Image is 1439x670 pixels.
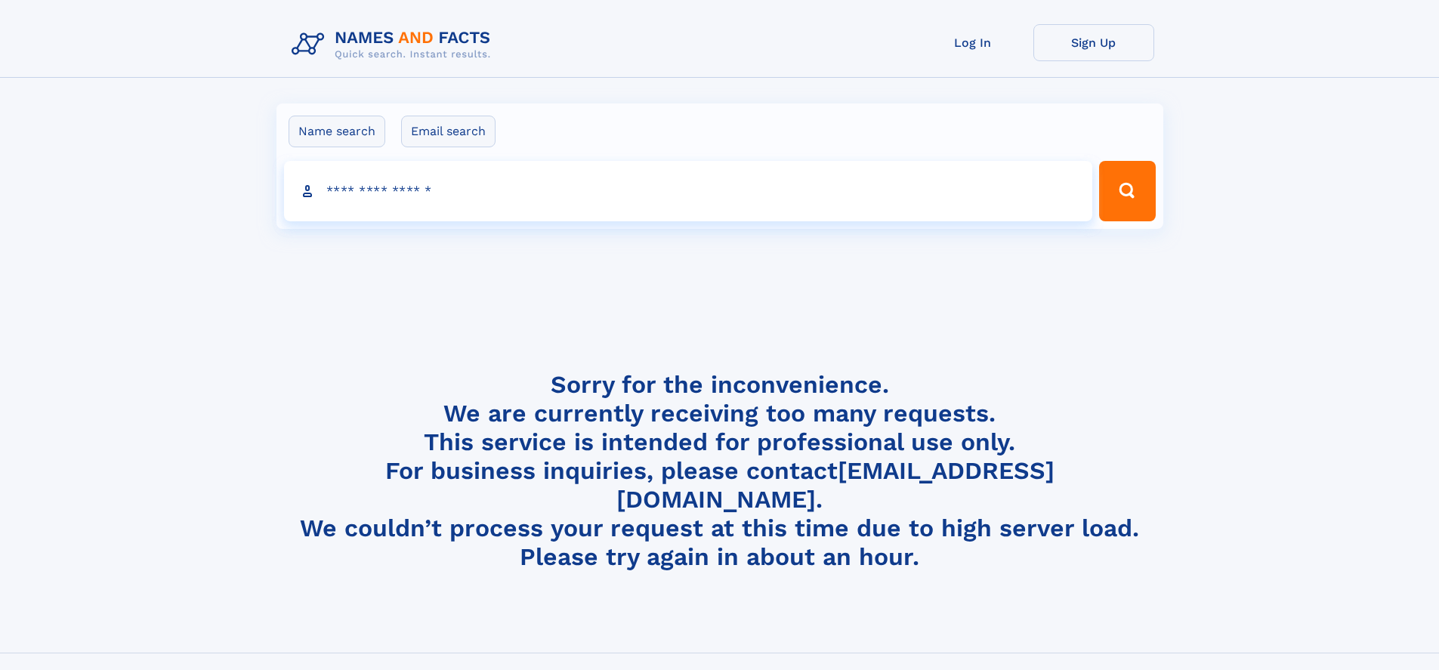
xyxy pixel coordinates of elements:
[616,456,1055,514] a: [EMAIL_ADDRESS][DOMAIN_NAME]
[1099,161,1155,221] button: Search Button
[401,116,496,147] label: Email search
[1033,24,1154,61] a: Sign Up
[284,161,1093,221] input: search input
[286,370,1154,572] h4: Sorry for the inconvenience. We are currently receiving too many requests. This service is intend...
[912,24,1033,61] a: Log In
[289,116,385,147] label: Name search
[286,24,503,65] img: Logo Names and Facts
